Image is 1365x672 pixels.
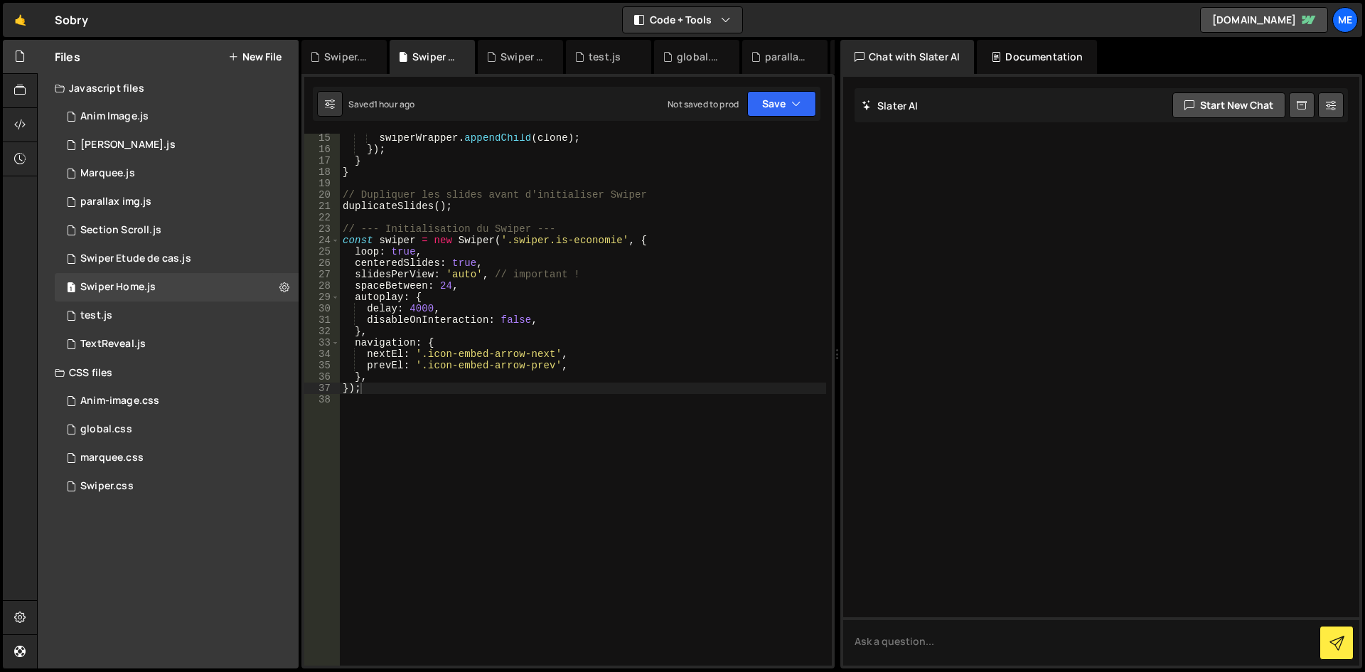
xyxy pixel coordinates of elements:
div: 35 [304,360,340,371]
div: 28 [304,280,340,292]
a: 🤙 [3,3,38,37]
div: Saved [348,98,414,110]
div: 19 [304,178,340,189]
div: parallax img.js [765,50,810,64]
div: Swiper Home.js [412,50,458,64]
div: 17376/48386.css [55,472,299,501]
div: 17376/48481.js [55,102,299,131]
div: Swiper.css [80,480,134,493]
div: [PERSON_NAME].js [80,139,176,151]
div: 17376/48485.js [55,131,299,159]
div: 29 [304,292,340,303]
div: Marquee.js [80,167,135,180]
div: 16 [304,144,340,155]
h2: Slater AI [862,99,919,112]
div: Javascript files [38,74,299,102]
div: 15 [304,132,340,144]
div: Swiper Etude de cas.js [80,252,191,265]
div: 17376/48482.css [55,387,299,415]
div: 30 [304,303,340,314]
a: [DOMAIN_NAME] [1200,7,1328,33]
div: 22 [304,212,340,223]
div: 23 [304,223,340,235]
button: New File [228,51,282,63]
div: TextReveal.js [80,338,146,351]
div: test.js [80,309,112,322]
div: Not saved to prod [668,98,739,110]
div: parallax img.js [80,196,151,208]
div: 17376/48496.js [55,302,299,330]
div: global.css [80,423,132,436]
div: 31 [304,314,340,326]
div: 17 [304,155,340,166]
div: CSS files [38,358,299,387]
div: 27 [304,269,340,280]
div: 36 [304,371,340,383]
div: 21 [304,201,340,212]
div: global.css [677,50,722,64]
button: Code + Tools [623,7,742,33]
div: 20 [304,189,340,201]
div: Chat with Slater AI [840,40,974,74]
a: Me [1332,7,1358,33]
div: 17376/48483.js [55,216,299,245]
div: Swiper Home.js [80,281,156,294]
div: marquee.css [80,452,144,464]
div: test.js [589,50,621,64]
div: 18 [304,166,340,178]
div: 17376/48372.css [55,444,299,472]
button: Start new chat [1172,92,1285,118]
div: 1 hour ago [374,98,415,110]
div: Swiper Etude de cas.js [500,50,546,64]
div: Documentation [977,40,1097,74]
div: 24 [304,235,340,246]
div: 17376/48495.css [55,415,299,444]
div: Swiper.css [324,50,370,64]
h2: Files [55,49,80,65]
div: Section Scroll.js [80,224,161,237]
div: 17376/48490.js [55,188,299,216]
div: 38 [304,394,340,405]
div: 26 [304,257,340,269]
div: 33 [304,337,340,348]
div: 37 [304,383,340,394]
div: Anim Image.js [80,110,149,123]
div: 34 [304,348,340,360]
div: 17376/48487.js [55,330,299,358]
div: 17376/48371.js [55,159,299,188]
span: 1 [67,283,75,294]
div: Anim-image.css [80,395,159,407]
div: Sobry [55,11,88,28]
div: 17376/48384.js [55,273,299,302]
div: 32 [304,326,340,337]
div: 25 [304,246,340,257]
button: Save [747,91,816,117]
div: 17376/48458.js [55,245,299,273]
